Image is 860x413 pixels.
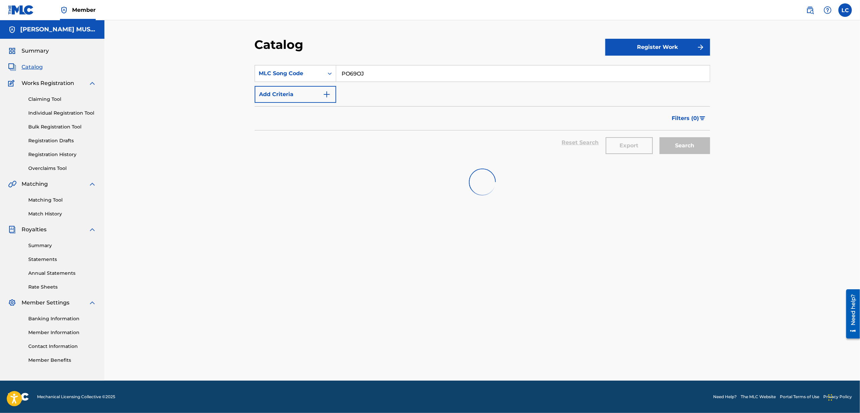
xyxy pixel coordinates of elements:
span: Filters ( 0 ) [672,114,699,122]
span: Royalties [22,226,46,234]
img: expand [88,79,96,87]
button: Add Criteria [255,86,336,103]
img: preloader [463,163,501,201]
img: Summary [8,47,16,55]
a: Overclaims Tool [28,165,96,172]
a: The MLC Website [741,394,776,400]
a: Member Information [28,329,96,336]
img: 9d2ae6d4665cec9f34b9.svg [323,90,331,98]
span: Member [72,6,96,14]
a: Claiming Tool [28,96,96,103]
a: Banking Information [28,315,96,322]
span: Summary [22,47,49,55]
img: help [824,6,832,14]
div: Drag [828,387,832,408]
div: MLC Song Code [259,69,320,78]
a: Annual Statements [28,270,96,277]
span: Catalog [22,63,43,71]
a: Bulk Registration Tool [28,123,96,130]
img: Matching [8,180,17,188]
img: expand [88,226,96,234]
img: expand [88,299,96,307]
a: Statements [28,256,96,263]
img: Accounts [8,26,16,34]
a: Individual Registration Tool [28,110,96,117]
img: Member Settings [8,299,16,307]
a: Contact Information [28,343,96,350]
a: Match History [28,210,96,217]
a: Member Benefits [28,357,96,364]
img: Catalog [8,63,16,71]
div: Help [821,3,834,17]
span: Works Registration [22,79,74,87]
button: Filters (0) [668,110,710,127]
span: Matching [22,180,48,188]
a: Privacy Policy [823,394,852,400]
a: SummarySummary [8,47,49,55]
a: CatalogCatalog [8,63,43,71]
button: Register Work [605,39,710,56]
img: expand [88,180,96,188]
a: Matching Tool [28,197,96,204]
span: Mechanical Licensing Collective © 2025 [37,394,115,400]
img: Top Rightsholder [60,6,68,14]
img: Royalties [8,226,16,234]
h5: MAXIMO AGUIRRE MUSIC PUBLISHING, INC. [20,26,96,33]
a: Registration Drafts [28,137,96,144]
a: Portal Terms of Use [780,394,819,400]
a: Rate Sheets [28,284,96,291]
img: logo [8,393,29,401]
iframe: Resource Center [841,287,860,341]
a: Need Help? [713,394,737,400]
a: Summary [28,242,96,249]
img: search [806,6,814,14]
a: Public Search [803,3,817,17]
form: Search Form [255,65,710,160]
img: MLC Logo [8,5,34,15]
img: filter [700,116,705,120]
span: Member Settings [22,299,69,307]
img: f7272a7cc735f4ea7f67.svg [697,43,705,51]
h2: Catalog [255,37,307,52]
a: Registration History [28,151,96,158]
div: User Menu [838,3,852,17]
img: Works Registration [8,79,17,87]
iframe: Chat Widget [826,381,860,413]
